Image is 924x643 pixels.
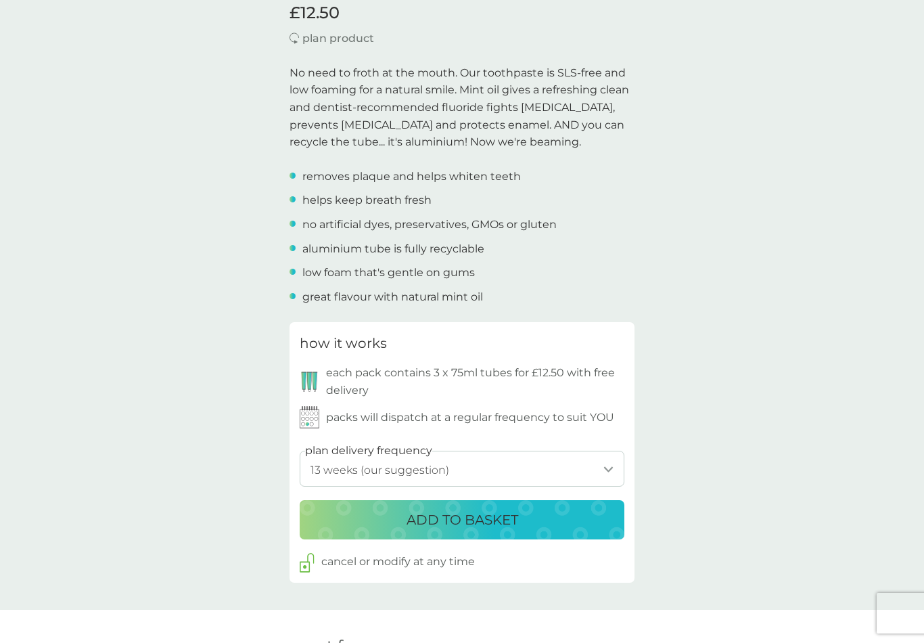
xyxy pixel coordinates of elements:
[321,553,475,571] p: cancel or modify at any time
[326,364,624,399] p: each pack contains 3 x 75ml tubes for £12.50 with free delivery
[290,3,340,23] span: £12.50
[302,192,432,209] p: helps keep breath fresh
[302,264,475,282] p: low foam that's gentle on gums
[302,216,557,234] p: no artificial dyes, preservatives, GMOs or gluten
[302,168,521,185] p: removes plaque and helps whiten teeth
[302,30,374,47] p: plan product
[300,332,387,354] h3: how it works
[326,409,614,426] p: packs will dispatch at a regular frequency to suit YOU
[290,64,634,151] p: No need to froth at the mouth. Our toothpaste is SLS-free and low foaming for a natural smile. Mi...
[305,442,432,460] label: plan delivery frequency
[302,240,484,258] p: aluminium tube is fully recyclable
[407,509,518,531] p: ADD TO BASKET
[300,500,624,539] button: ADD TO BASKET
[302,288,483,306] p: great flavour with natural mint oil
